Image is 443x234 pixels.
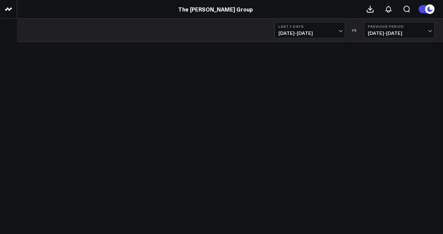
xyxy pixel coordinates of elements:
[368,24,431,28] b: Previous Period
[349,28,361,32] div: VS
[278,30,341,36] span: [DATE] - [DATE]
[368,30,431,36] span: [DATE] - [DATE]
[178,5,253,13] a: The [PERSON_NAME] Group
[364,22,435,38] button: Previous Period[DATE]-[DATE]
[278,24,341,28] b: Last 7 Days
[275,22,345,38] button: Last 7 Days[DATE]-[DATE]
